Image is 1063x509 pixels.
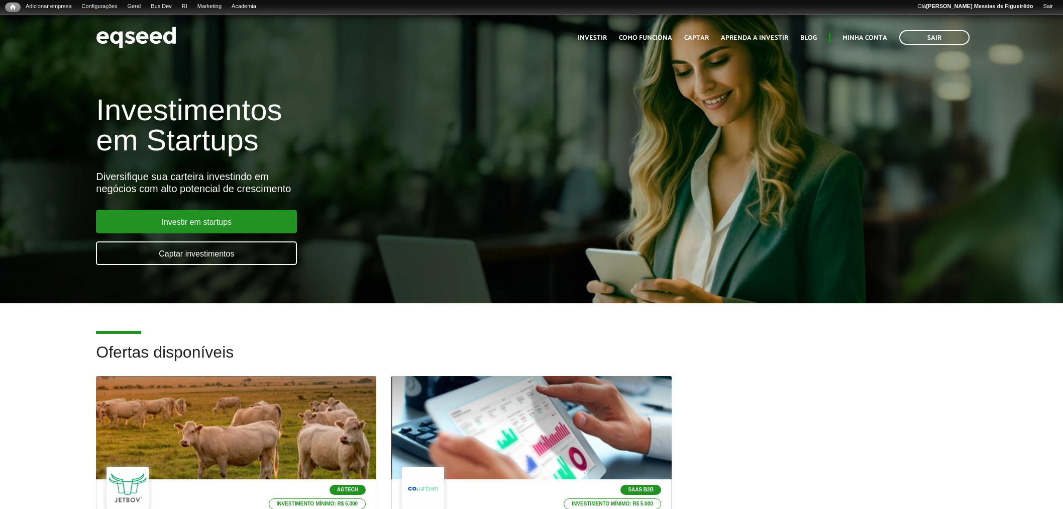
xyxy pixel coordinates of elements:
[684,35,709,41] a: Captar
[192,3,227,11] a: Marketing
[96,241,297,265] a: Captar investimentos
[619,35,672,41] a: Como funciona
[926,3,1033,9] strong: [PERSON_NAME] Messias de Figueirêdo
[96,171,612,195] div: Diversifique sua carteira investindo em negócios com alto potencial de crescimento
[96,24,176,51] img: EqSeed
[912,3,1038,11] a: Olá[PERSON_NAME] Messias de Figueirêdo
[330,485,366,495] p: Agtech
[620,485,661,495] p: SaaS B2B
[122,3,146,11] a: Geral
[227,3,261,11] a: Academia
[800,35,817,41] a: Blog
[146,3,177,11] a: Bus Dev
[177,3,192,11] a: RI
[578,35,607,41] a: Investir
[5,3,21,12] a: Início
[96,344,967,376] h2: Ofertas disponíveis
[899,30,970,45] a: Sair
[842,35,887,41] a: Minha conta
[96,210,297,233] a: Investir em startups
[10,4,16,11] span: Início
[21,3,77,11] a: Adicionar empresa
[96,95,612,155] h1: Investimentos em Startups
[721,35,788,41] a: Aprenda a investir
[1038,3,1058,11] a: Sair
[77,3,123,11] a: Configurações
